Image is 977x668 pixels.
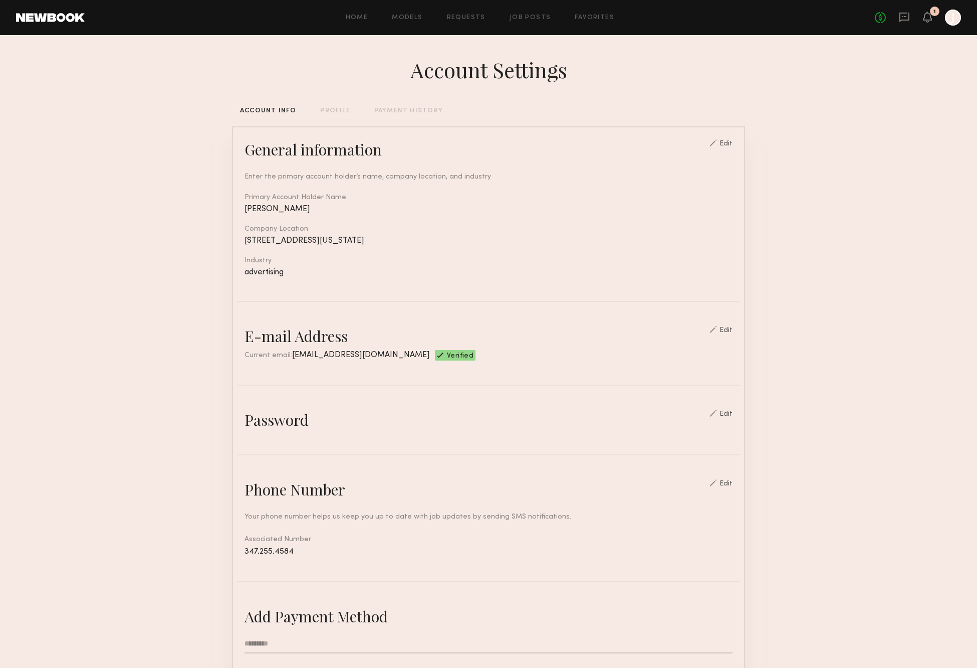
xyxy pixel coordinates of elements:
div: Account Settings [410,56,567,84]
div: Enter the primary account holder’s name, company location, and industry [245,172,732,182]
span: Verified [447,353,473,361]
div: Edit [719,480,732,487]
a: Favorites [575,15,614,21]
div: [PERSON_NAME] [245,205,732,214]
div: PAYMENT HISTORY [374,108,443,114]
div: Edit [719,327,732,334]
div: General information [245,139,382,159]
div: Current email: [245,350,430,361]
div: Password [245,410,309,430]
div: Add Payment Method [245,606,732,626]
a: Job Posts [510,15,551,21]
span: [EMAIL_ADDRESS][DOMAIN_NAME] [292,351,430,359]
div: Your phone number helps us keep you up to date with job updates by sending SMS notifications. [245,512,732,522]
div: Edit [719,140,732,147]
a: Home [346,15,368,21]
div: 1 [933,9,936,15]
div: Associated Number [245,534,732,557]
span: 347.255.4584 [245,548,294,556]
a: J [945,10,961,26]
div: E-mail Address [245,326,348,346]
a: Models [392,15,422,21]
div: Industry [245,257,732,264]
div: Company Location [245,226,732,233]
div: PROFILE [320,108,350,114]
div: [STREET_ADDRESS][US_STATE] [245,237,732,245]
div: advertising [245,268,732,277]
div: Edit [719,411,732,418]
div: Phone Number [245,479,345,499]
div: ACCOUNT INFO [240,108,296,114]
a: Requests [447,15,485,21]
div: Primary Account Holder Name [245,194,732,201]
